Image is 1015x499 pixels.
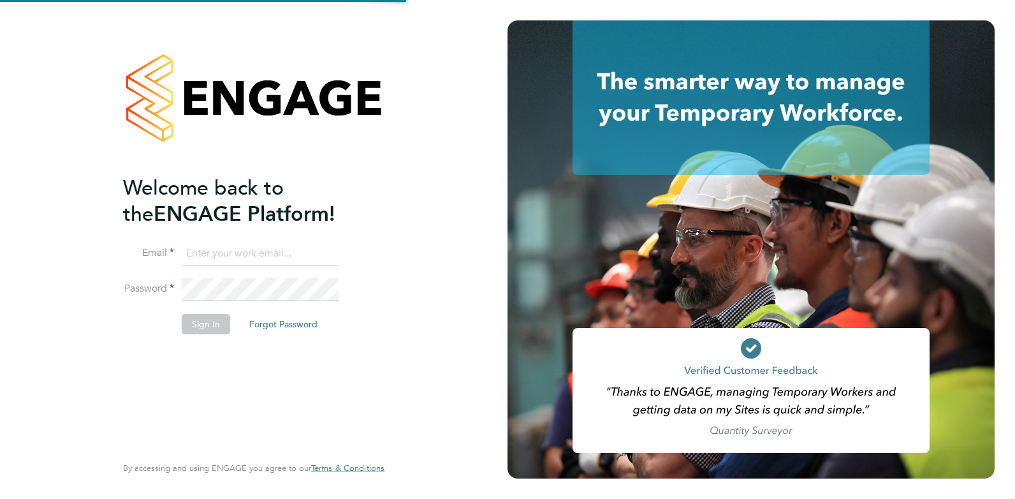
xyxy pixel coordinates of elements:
span: Terms & Conditions [311,463,384,473]
h2: ENGAGE Platform! [123,175,372,227]
button: Sign In [182,314,230,334]
input: Enter your work email... [182,242,339,265]
button: Forgot Password [239,314,328,334]
span: Welcome back to the [123,175,284,227]
a: Terms & Conditions [311,463,384,473]
span: By accessing and using ENGAGE you agree to our [123,463,384,473]
label: Email [123,246,174,260]
label: Password [123,282,174,295]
